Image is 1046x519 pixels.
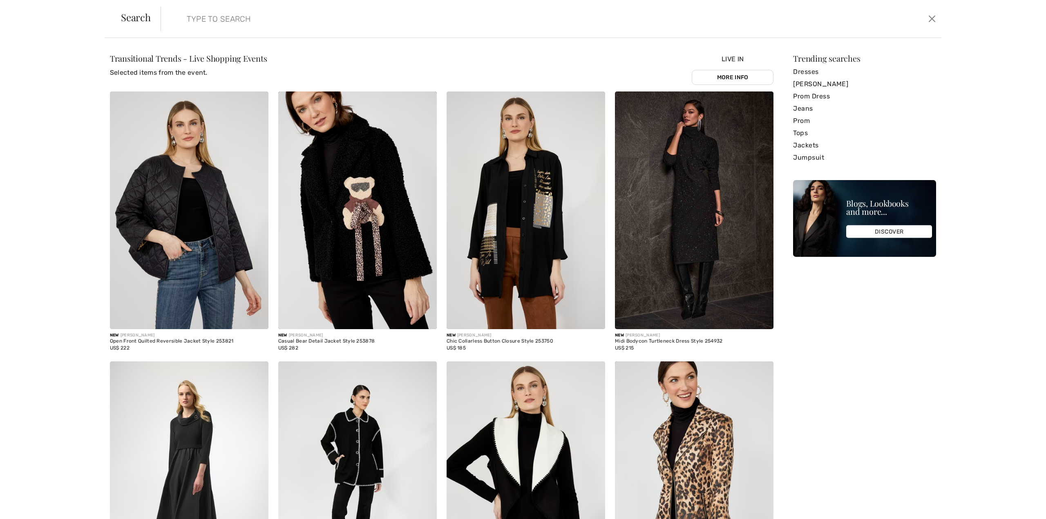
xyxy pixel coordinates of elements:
[793,151,936,164] a: Jumpsuit
[110,345,130,351] span: US$ 222
[110,68,267,78] p: Selected items from the event.
[278,339,437,344] div: Casual Bear Detail Jacket Style 253878
[615,345,634,351] span: US$ 215
[278,91,437,329] img: Casual Bear Detail Jacket Style 253878. Black/cheetah
[793,115,936,127] a: Prom
[181,7,740,31] input: TYPE TO SEARCH
[615,332,773,339] div: [PERSON_NAME]
[793,54,936,62] div: Trending searches
[615,333,624,338] span: New
[615,339,773,344] div: Midi Bodycon Turtleneck Dress Style 254932
[447,345,466,351] span: US$ 185
[110,91,268,329] img: Open Front Quilted Reversible Jacket Style 253821. Black
[793,78,936,90] a: [PERSON_NAME]
[846,199,932,216] div: Blogs, Lookbooks and more...
[278,332,437,339] div: [PERSON_NAME]
[793,180,936,257] img: Blogs, Lookbooks and more...
[447,333,456,338] span: New
[615,91,773,329] img: Midi Bodycon Turtleneck Dress Style 254932. Black
[793,66,936,78] a: Dresses
[278,333,287,338] span: New
[692,54,773,85] div: Live In
[110,332,268,339] div: [PERSON_NAME]
[110,339,268,344] div: Open Front Quilted Reversible Jacket Style 253821
[18,6,35,13] span: Chat
[846,225,932,238] div: DISCOVER
[110,53,267,64] span: Transitional Trends - Live Shopping Events
[793,102,936,115] a: Jeans
[447,332,605,339] div: [PERSON_NAME]
[793,90,936,102] a: Prom Dress
[121,12,151,22] span: Search
[793,139,936,151] a: Jackets
[692,70,773,85] a: More Info
[925,12,938,25] button: Close
[447,91,605,329] img: Chic Collarless Button Closure Style 253750. Black/Gold
[447,339,605,344] div: Chic Collarless Button Closure Style 253750
[278,345,298,351] span: US$ 282
[793,127,936,139] a: Tops
[110,333,119,338] span: New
